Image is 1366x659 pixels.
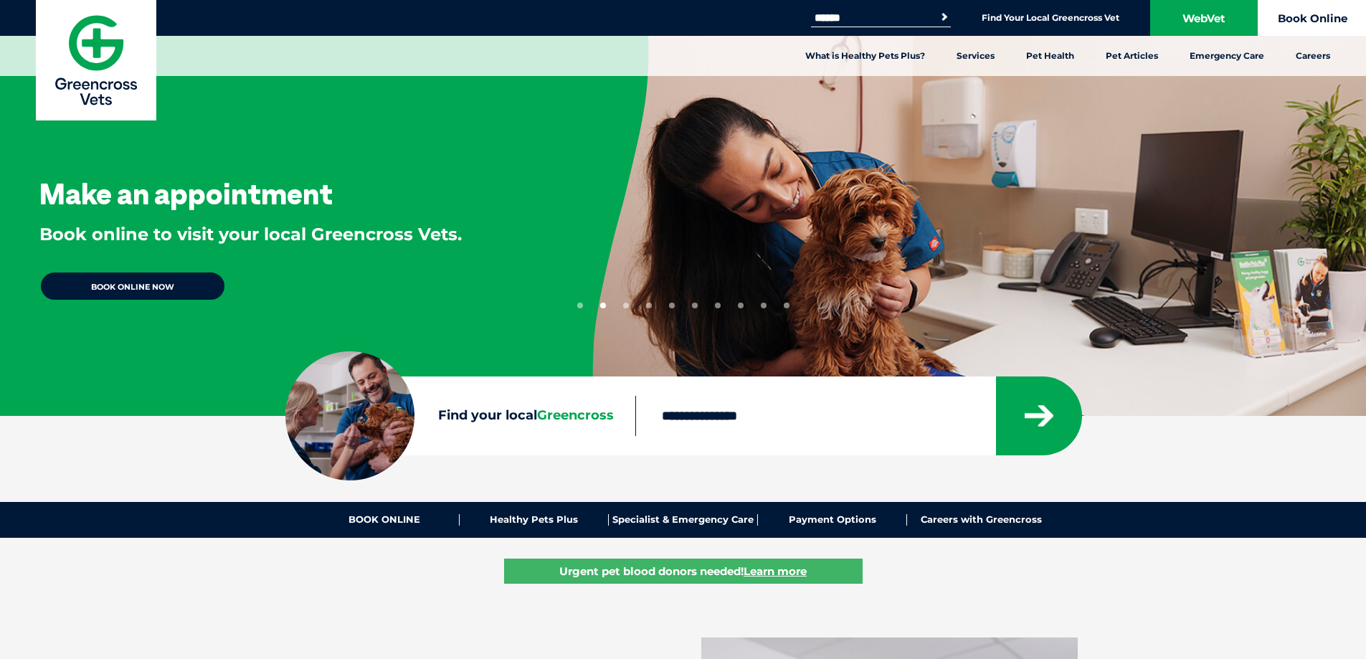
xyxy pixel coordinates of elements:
button: 6 of 10 [692,303,698,308]
a: Payment Options [758,514,907,526]
a: Careers with Greencross [907,514,1056,526]
button: Search [937,10,952,24]
a: Careers [1280,36,1346,76]
span: Greencross [537,407,614,423]
a: Pet Articles [1090,36,1174,76]
u: Learn more [744,564,807,578]
button: 9 of 10 [761,303,767,308]
a: Specialist & Emergency Care [609,514,758,526]
a: Pet Health [1010,36,1090,76]
h3: Make an appointment [39,179,333,208]
a: BOOK ONLINE [310,514,460,526]
p: Book online to visit your local Greencross Vets. [39,222,462,247]
a: Healthy Pets Plus [460,514,609,526]
button: 4 of 10 [646,303,652,308]
button: 2 of 10 [600,303,606,308]
button: 7 of 10 [715,303,721,308]
a: Find Your Local Greencross Vet [982,12,1119,24]
button: 1 of 10 [577,303,583,308]
a: What is Healthy Pets Plus? [789,36,941,76]
a: Urgent pet blood donors needed!Learn more [504,559,863,584]
a: BOOK ONLINE NOW [39,271,226,301]
button: 5 of 10 [669,303,675,308]
button: 8 of 10 [738,303,744,308]
button: 3 of 10 [623,303,629,308]
label: Find your local [285,405,635,427]
a: Services [941,36,1010,76]
a: Emergency Care [1174,36,1280,76]
button: 10 of 10 [784,303,789,308]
